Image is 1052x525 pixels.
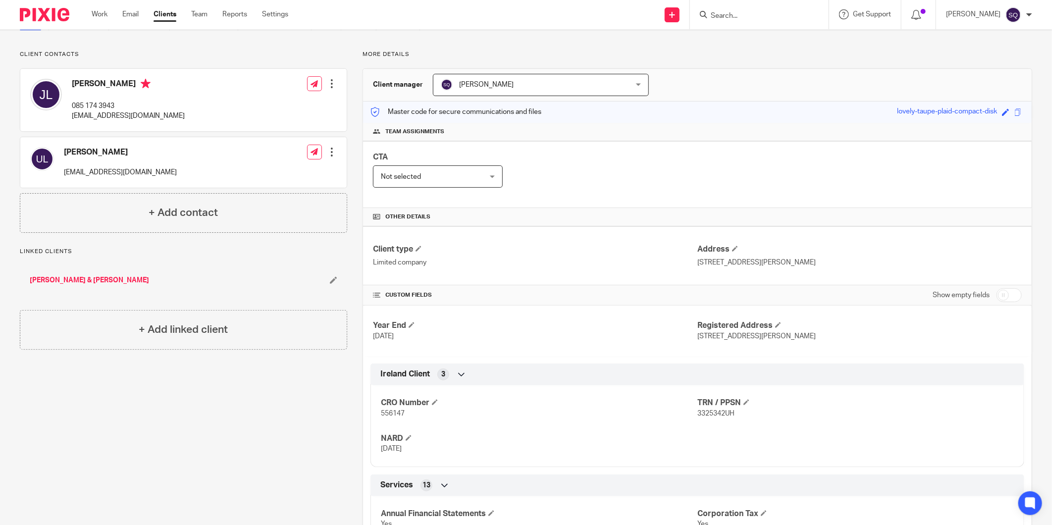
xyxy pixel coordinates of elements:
[381,509,697,519] h4: Annual Financial Statements
[92,9,107,19] a: Work
[64,167,177,177] p: [EMAIL_ADDRESS][DOMAIN_NAME]
[933,290,990,300] label: Show empty fields
[441,79,453,91] img: svg%3E
[380,480,413,490] span: Services
[697,333,816,340] span: [STREET_ADDRESS][PERSON_NAME]
[373,320,697,331] h4: Year End
[381,445,402,452] span: [DATE]
[30,275,149,285] a: [PERSON_NAME] & [PERSON_NAME]
[262,9,288,19] a: Settings
[20,51,347,58] p: Client contacts
[72,101,185,111] p: 085 174 3943
[1005,7,1021,23] img: svg%3E
[385,213,430,221] span: Other details
[441,369,445,379] span: 3
[154,9,176,19] a: Clients
[373,80,423,90] h3: Client manager
[20,248,347,256] p: Linked clients
[20,8,69,21] img: Pixie
[697,410,735,417] span: 3325342UH
[373,244,697,255] h4: Client type
[72,79,185,91] h4: [PERSON_NAME]
[373,333,394,340] span: [DATE]
[946,9,1000,19] p: [PERSON_NAME]
[30,147,54,171] img: svg%3E
[697,398,1014,408] h4: TRN / PPSN
[191,9,208,19] a: Team
[141,79,151,89] i: Primary
[897,106,997,118] div: lovely-taupe-plaid-compact-disk
[149,205,218,220] h4: + Add contact
[853,11,891,18] span: Get Support
[697,258,1022,267] p: [STREET_ADDRESS][PERSON_NAME]
[373,291,697,299] h4: CUSTOM FIELDS
[373,258,697,267] p: Limited company
[139,322,228,337] h4: + Add linked client
[710,12,799,21] input: Search
[697,509,1014,519] h4: Corporation Tax
[64,147,177,157] h4: [PERSON_NAME]
[370,107,541,117] p: Master code for secure communications and files
[385,128,444,136] span: Team assignments
[72,111,185,121] p: [EMAIL_ADDRESS][DOMAIN_NAME]
[459,81,514,88] span: [PERSON_NAME]
[380,369,430,379] span: Ireland Client
[381,398,697,408] h4: CRO Number
[381,173,421,180] span: Not selected
[373,153,388,161] span: CTA
[422,480,430,490] span: 13
[381,410,405,417] span: 556147
[381,433,697,444] h4: NARD
[30,79,62,110] img: svg%3E
[122,9,139,19] a: Email
[363,51,1032,58] p: More details
[222,9,247,19] a: Reports
[697,320,1022,331] h4: Registered Address
[697,244,1022,255] h4: Address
